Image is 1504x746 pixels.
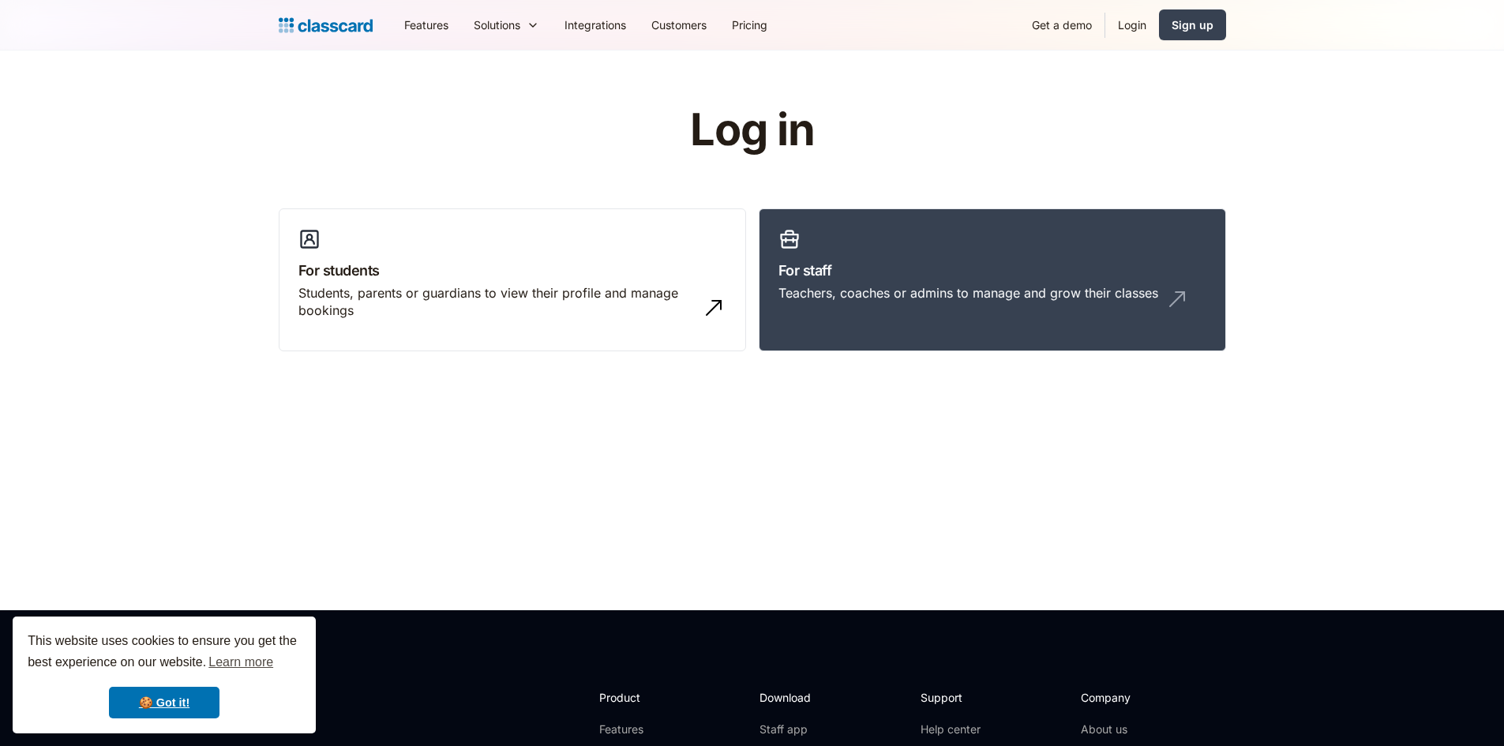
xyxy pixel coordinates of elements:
[461,7,552,43] div: Solutions
[1019,7,1105,43] a: Get a demo
[599,689,684,706] h2: Product
[298,284,695,320] div: Students, parents or guardians to view their profile and manage bookings
[1105,7,1159,43] a: Login
[298,260,726,281] h3: For students
[760,722,824,737] a: Staff app
[13,617,316,733] div: cookieconsent
[719,7,780,43] a: Pricing
[1081,722,1186,737] a: About us
[599,722,684,737] a: Features
[1159,9,1226,40] a: Sign up
[109,687,219,718] a: dismiss cookie message
[760,689,824,706] h2: Download
[778,284,1158,302] div: Teachers, coaches or admins to manage and grow their classes
[921,722,985,737] a: Help center
[279,14,373,36] a: Logo
[778,260,1206,281] h3: For staff
[639,7,719,43] a: Customers
[1081,689,1186,706] h2: Company
[921,689,985,706] h2: Support
[279,208,746,352] a: For studentsStudents, parents or guardians to view their profile and manage bookings
[28,632,301,674] span: This website uses cookies to ensure you get the best experience on our website.
[759,208,1226,352] a: For staffTeachers, coaches or admins to manage and grow their classes
[474,17,520,33] div: Solutions
[392,7,461,43] a: Features
[206,650,276,674] a: learn more about cookies
[552,7,639,43] a: Integrations
[501,106,1003,155] h1: Log in
[1172,17,1213,33] div: Sign up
